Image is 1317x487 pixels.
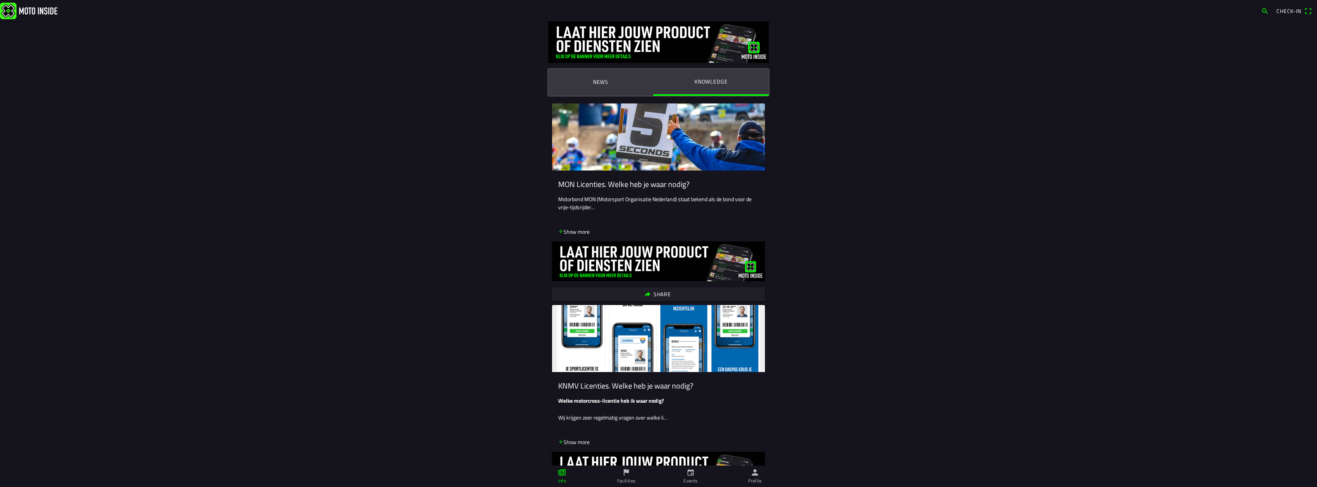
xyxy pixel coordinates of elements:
ion-card-title: MON Licenties. Welke heb je waar nodig? [558,180,759,189]
ion-card-title: KNMV Licenties. Welke heb je waar nodig? [558,381,759,390]
ion-icon: calendar [686,468,695,477]
ion-label: Knowledge [694,77,728,86]
ion-label: Info [558,477,566,484]
a: Check-inqr scanner [1273,4,1315,17]
p: Wij krijgen zeer regelmatig vragen over welke li… [558,413,759,421]
p: Show more [558,438,590,446]
img: EJo9uCmWepK1vG76hR4EmBvsq51znysVxlPyqn7p.png [552,103,765,171]
img: DquIORQn5pFcG0wREDc6xsoRnKbaxAuyzJmd8qj8.jpg [548,21,769,63]
ion-icon: arrow down [558,439,564,444]
ion-label: Facilities [617,477,636,484]
a: search [1257,4,1273,17]
ion-label: Events [683,477,698,484]
span: Check-in [1276,7,1301,15]
p: Show more [558,228,590,236]
ion-label: News [593,78,608,86]
ion-label: Profile [748,477,762,484]
img: AAnawJuTcgXxezRXaf3eM69Ybx9zkQKVSW2P5RR9.png [552,305,765,372]
p: Motorbond MON (Motorsport Organisatie Nederland) staat bekend als de bond voor de vrije-tijdsrijder… [558,195,759,211]
ion-icon: flag [622,468,631,477]
img: ovdhpoPiYVyyWxH96Op6EavZdUOyIWdtEOENrLni.jpg [552,241,765,281]
ion-icon: person [751,468,759,477]
ion-icon: arrow down [558,228,564,234]
ion-icon: paper [558,468,566,477]
strong: Welke motorcross-licentie heb ik waar nodig? [558,397,664,405]
ion-button: Share [552,287,765,301]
